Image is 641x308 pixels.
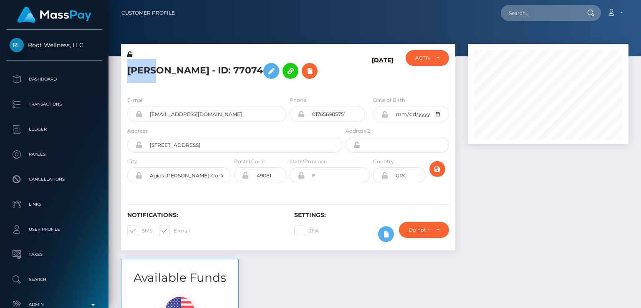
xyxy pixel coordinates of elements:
[10,273,99,286] p: Search
[10,123,99,136] p: Ledger
[10,173,99,186] p: Cancellations
[290,96,306,104] label: Phone
[127,158,137,165] label: City
[10,148,99,161] p: Payees
[6,269,102,290] a: Search
[399,222,449,238] button: Do not require
[121,270,238,286] h3: Available Funds
[294,225,319,236] label: 2FA
[409,227,430,233] div: Do not require
[127,225,152,236] label: SMS
[10,38,24,52] img: Root Wellness, LLC
[17,7,91,23] img: MassPay Logo
[6,194,102,215] a: Links
[159,225,190,236] label: E-mail
[415,55,429,61] div: ACTIVE
[373,158,394,165] label: Country
[6,41,102,49] span: Root Wellness, LLC
[372,57,393,86] h6: [DATE]
[6,144,102,165] a: Payees
[127,96,144,104] label: E-mail
[10,98,99,111] p: Transactions
[127,127,148,135] label: Address
[10,248,99,261] p: Taxes
[406,50,449,66] button: ACTIVE
[6,219,102,240] a: User Profile
[294,212,449,219] h6: Settings:
[6,169,102,190] a: Cancellations
[6,94,102,115] a: Transactions
[10,198,99,211] p: Links
[373,96,405,104] label: Date of Birth
[127,59,338,83] h5: [PERSON_NAME] - ID: 77074
[10,223,99,236] p: User Profile
[6,69,102,90] a: Dashboard
[346,127,370,135] label: Address 2
[10,73,99,86] p: Dashboard
[290,158,327,165] label: State/Province
[501,5,579,21] input: Search...
[6,119,102,140] a: Ledger
[121,4,175,22] a: Customer Profile
[234,158,265,165] label: Postal Code
[127,212,282,219] h6: Notifications:
[6,244,102,265] a: Taxes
